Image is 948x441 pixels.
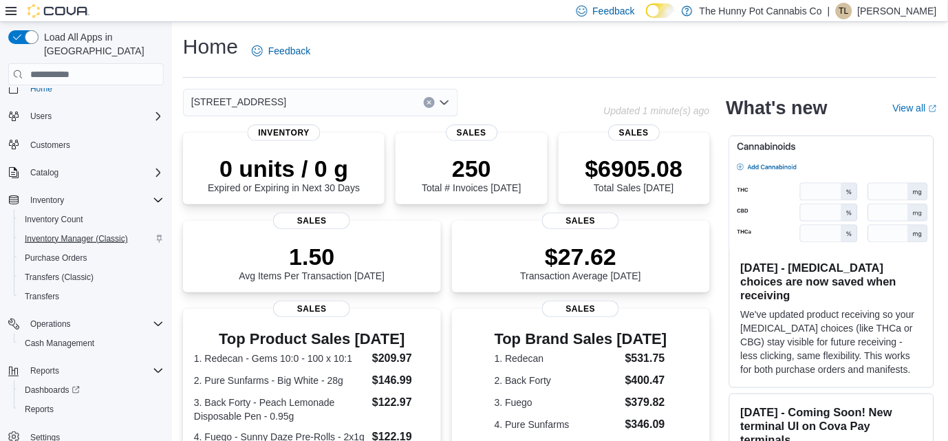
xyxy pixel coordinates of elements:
span: Inventory Count [25,214,83,225]
button: Users [25,108,57,125]
div: Total # Invoices [DATE] [422,155,521,193]
span: Cash Management [25,338,94,349]
div: Total Sales [DATE] [585,155,683,193]
dd: $209.97 [372,350,430,367]
span: [STREET_ADDRESS] [191,94,286,110]
a: Dashboards [14,380,169,400]
div: Expired or Expiring in Next 30 Days [208,155,360,193]
a: Transfers (Classic) [19,269,99,286]
span: Home [25,80,164,97]
button: Users [3,107,169,126]
dt: 2. Back Forty [495,374,620,387]
button: Reports [25,363,65,379]
h3: Top Product Sales [DATE] [194,331,430,347]
span: Sales [273,301,350,317]
span: Reports [19,401,164,418]
span: Inventory Manager (Classic) [25,233,128,244]
button: Operations [3,314,169,334]
a: Customers [25,137,76,153]
span: Operations [30,319,71,330]
span: Operations [25,316,164,332]
span: Inventory [25,192,164,208]
div: Avg Items Per Transaction [DATE] [239,243,385,281]
span: Sales [542,213,619,229]
span: Users [25,108,164,125]
span: Users [30,111,52,122]
span: Sales [542,301,619,317]
dd: $122.97 [372,394,430,411]
dd: $146.99 [372,372,430,389]
a: Purchase Orders [19,250,93,266]
a: Dashboards [19,382,85,398]
h1: Home [183,33,238,61]
span: Dark Mode [646,18,647,19]
p: We've updated product receiving so your [MEDICAL_DATA] choices (like THCa or CBG) stay visible fo... [741,308,923,376]
a: Reports [19,401,59,418]
a: Feedback [246,37,316,65]
dd: $531.75 [625,350,667,367]
a: Inventory Count [19,211,89,228]
span: Sales [446,125,497,141]
button: Purchase Orders [14,248,169,268]
span: Feedback [593,4,635,18]
span: Transfers (Classic) [19,269,164,286]
button: Open list of options [439,97,450,108]
dt: 2. Pure Sunfarms - Big White - 28g [194,374,367,387]
dt: 3. Back Forty - Peach Lemonade Disposable Pen - 0.95g [194,396,367,423]
a: Cash Management [19,335,100,352]
button: Reports [14,400,169,419]
button: Reports [3,361,169,380]
span: Reports [25,404,54,415]
span: Catalog [30,167,58,178]
button: Catalog [3,163,169,182]
input: Dark Mode [646,3,675,18]
button: Catalog [25,164,64,181]
p: $27.62 [520,243,641,270]
button: Customers [3,134,169,154]
button: Cash Management [14,334,169,353]
span: Sales [608,125,660,141]
span: Customers [25,136,164,153]
div: Transaction Average [DATE] [520,243,641,281]
span: Reports [30,365,59,376]
dt: 4. Pure Sunfarms [495,418,620,431]
p: [PERSON_NAME] [858,3,937,19]
span: Inventory [30,195,64,206]
dt: 3. Fuego [495,396,620,409]
p: $6905.08 [585,155,683,182]
span: TL [839,3,849,19]
p: The Hunny Pot Cannabis Co [700,3,822,19]
svg: External link [929,105,937,113]
img: Cova [28,4,89,18]
p: | [828,3,830,19]
p: 0 units / 0 g [208,155,360,182]
span: Feedback [268,44,310,58]
span: Dashboards [25,385,80,396]
span: Load All Apps in [GEOGRAPHIC_DATA] [39,30,164,58]
p: Updated 1 minute(s) ago [604,105,710,116]
button: Transfers (Classic) [14,268,169,287]
a: Inventory Manager (Classic) [19,230,133,247]
p: 250 [422,155,521,182]
p: 1.50 [239,243,385,270]
span: Dashboards [19,382,164,398]
h3: Top Brand Sales [DATE] [495,331,667,347]
span: Sales [273,213,350,229]
h3: [DATE] - [MEDICAL_DATA] choices are now saved when receiving [741,261,923,302]
span: Reports [25,363,164,379]
a: Home [25,80,58,97]
button: Inventory Manager (Classic) [14,229,169,248]
a: Transfers [19,288,65,305]
button: Transfers [14,287,169,306]
span: Transfers [25,291,59,302]
span: Transfers [19,288,164,305]
h2: What's new [726,97,828,119]
dd: $346.09 [625,416,667,433]
div: Tyler Livingston [836,3,852,19]
button: Operations [25,316,76,332]
button: Inventory Count [14,210,169,229]
span: Inventory Manager (Classic) [19,230,164,247]
span: Customers [30,140,70,151]
span: Catalog [25,164,164,181]
span: Cash Management [19,335,164,352]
